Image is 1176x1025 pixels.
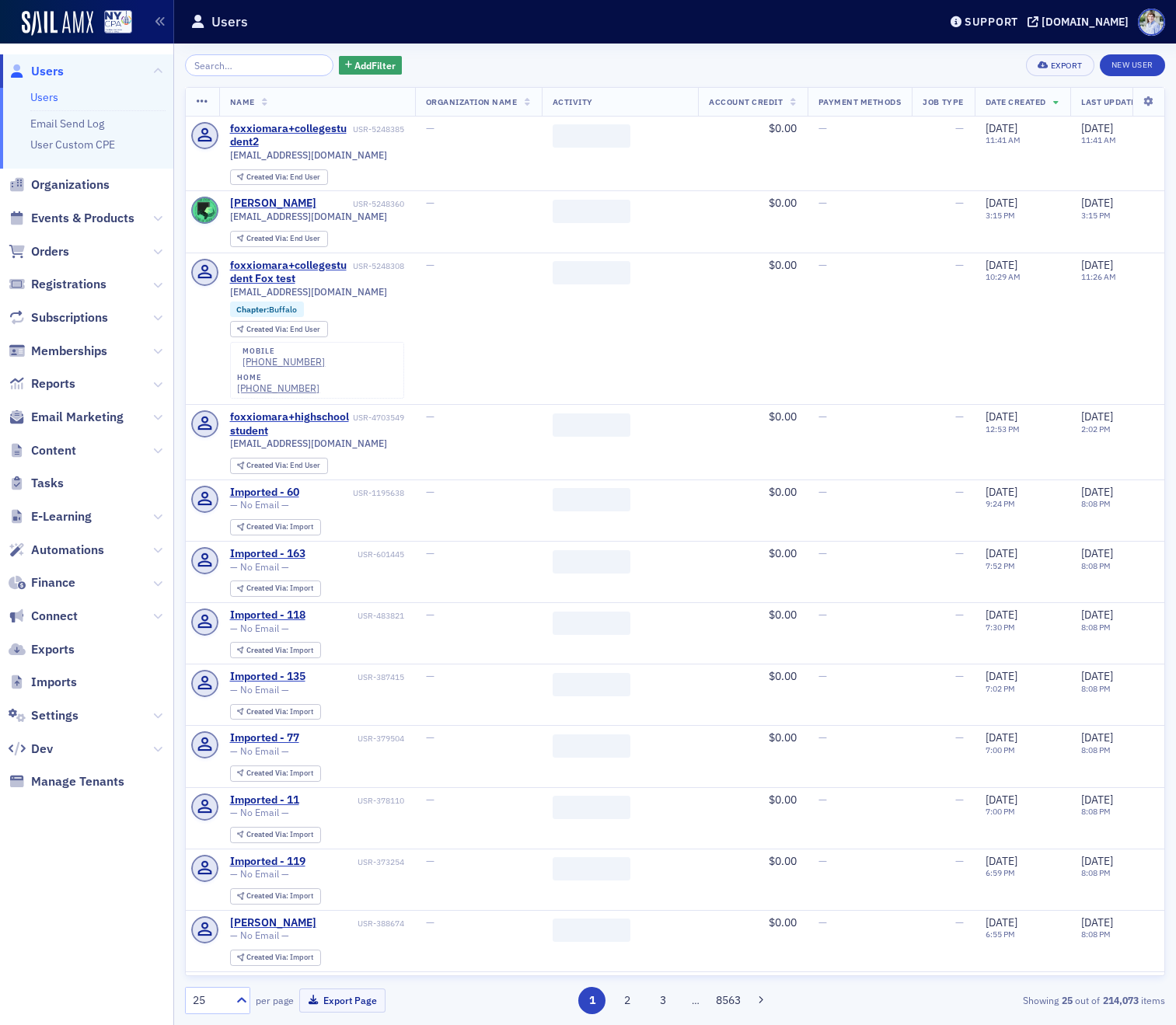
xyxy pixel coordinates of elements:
img: SailAMX [22,11,93,36]
span: — No Email — [230,807,289,818]
span: Activity [553,96,593,107]
a: Finance [9,574,75,591]
a: Content [9,442,76,459]
a: Imported - 77 [230,731,299,745]
span: [DATE] [1081,608,1113,622]
div: Import [246,954,313,962]
time: 8:08 PM [1081,806,1111,817]
span: [DATE] [986,730,1017,744]
a: [PERSON_NAME] [230,197,316,211]
span: Manage Tenants [31,773,124,790]
a: Imported - 60 [230,486,299,500]
span: Created Via : [246,172,290,182]
span: ‌ [553,413,630,437]
span: Date Created [986,96,1046,107]
time: 2:02 PM [1081,424,1111,434]
input: Search… [185,54,333,76]
span: $0.00 [769,485,797,499]
div: USR-5248385 [353,124,404,134]
span: Created Via : [246,706,290,716]
span: ‌ [553,796,630,819]
span: Created Via : [246,829,290,839]
span: [DATE] [986,485,1017,499]
strong: 214,073 [1100,993,1141,1007]
span: [DATE] [1081,669,1113,683]
span: — [426,608,434,622]
span: ‌ [553,612,630,635]
div: Imported - 163 [230,547,305,561]
div: End User [246,235,320,243]
span: Job Type [923,96,963,107]
span: Finance [31,574,75,591]
a: Imported - 135 [230,670,305,684]
div: Imported - 119 [230,855,305,869]
span: — [426,730,434,744]
span: — [426,854,434,868]
time: 8:08 PM [1081,867,1111,878]
span: Content [31,442,76,459]
span: — [955,793,964,807]
div: USR-387415 [308,672,404,682]
span: — [955,669,964,683]
span: Created Via : [246,891,290,901]
span: $0.00 [769,915,797,929]
time: 7:00 PM [986,744,1015,755]
span: $0.00 [769,121,797,135]
span: — [426,669,434,683]
span: — [955,258,964,272]
a: [PHONE_NUMBER] [243,356,325,368]
div: Imported - 11 [230,793,299,807]
div: End User [246,462,320,470]
span: ‌ [553,734,630,758]
span: — [818,915,827,929]
div: Created Via: End User [230,321,328,337]
div: Import [246,708,313,716]
div: Import [246,831,313,839]
span: Settings [31,707,79,724]
span: — No Email — [230,745,289,757]
span: — [426,258,434,272]
span: ‌ [553,200,630,223]
time: 10:29 AM [986,271,1021,282]
time: 11:41 AM [986,134,1021,145]
div: [DOMAIN_NAME] [1042,15,1129,29]
span: — [818,669,827,683]
a: Events & Products [9,210,134,227]
div: Import [246,769,313,778]
span: ‌ [553,673,630,696]
span: [DATE] [986,258,1017,272]
div: mobile [243,347,325,356]
span: [EMAIL_ADDRESS][DOMAIN_NAME] [230,438,387,449]
button: 8563 [714,987,742,1014]
span: Name [230,96,255,107]
a: Email Send Log [30,117,104,131]
div: Support [965,15,1018,29]
time: 8:08 PM [1081,498,1111,509]
span: — No Email — [230,499,289,511]
a: Memberships [9,343,107,360]
a: Dev [9,741,53,758]
a: Email Marketing [9,409,124,426]
span: [DATE] [1081,485,1113,499]
span: [EMAIL_ADDRESS][DOMAIN_NAME] [230,149,387,161]
span: ‌ [553,124,630,148]
span: [DATE] [1081,730,1113,744]
h1: Users [211,12,248,31]
a: Connect [9,608,78,625]
span: Email Marketing [31,409,124,426]
div: Created Via: End User [230,458,328,474]
span: [DATE] [986,546,1017,560]
time: 7:30 PM [986,622,1015,633]
a: foxxiomara+collegestudent2 [230,122,351,149]
a: Subscriptions [9,309,108,326]
span: [DATE] [986,915,1017,929]
span: $0.00 [769,196,797,210]
span: — [818,608,827,622]
div: Chapter: [230,302,305,317]
span: — [955,546,964,560]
